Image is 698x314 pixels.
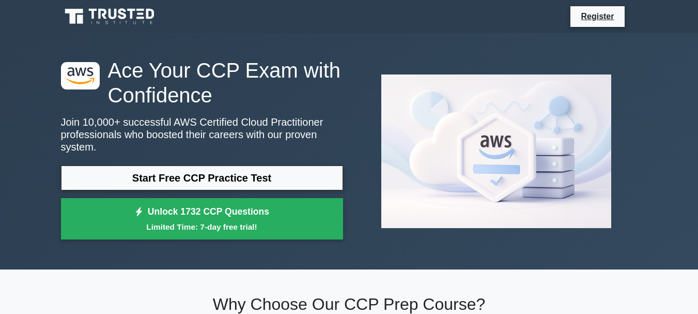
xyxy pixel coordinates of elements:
h2: Why Choose Our CCP Prep Course? [61,294,638,314]
a: Unlock 1732 CCP QuestionsLimited Time: 7-day free trial! [61,198,343,240]
a: Register [575,10,620,23]
a: Start Free CCP Practice Test [61,166,343,190]
p: Join 10,000+ successful AWS Certified Cloud Practitioner professionals who boosted their careers ... [61,116,343,153]
h1: Ace Your CCP Exam with Confidence [61,58,343,108]
small: Limited Time: 7-day free trial! [74,221,330,233]
img: AWS Certified Cloud Practitioner Preview [373,66,619,236]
